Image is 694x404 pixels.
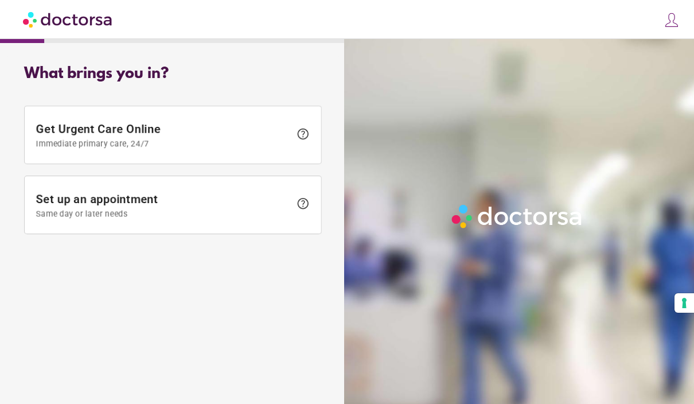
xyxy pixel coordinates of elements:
span: help [296,127,310,141]
span: Same day or later needs [36,209,290,218]
span: Set up an appointment [36,192,290,218]
img: icons8-customer-100.png [664,12,680,28]
img: Logo-Doctorsa-trans-White-partial-flat.png [448,201,587,232]
span: Immediate primary care, 24/7 [36,139,290,148]
button: Your consent preferences for tracking technologies [674,293,694,313]
div: What brings you in? [24,65,322,83]
img: Doctorsa.com [23,6,114,32]
span: Get Urgent Care Online [36,122,290,148]
span: help [296,197,310,211]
